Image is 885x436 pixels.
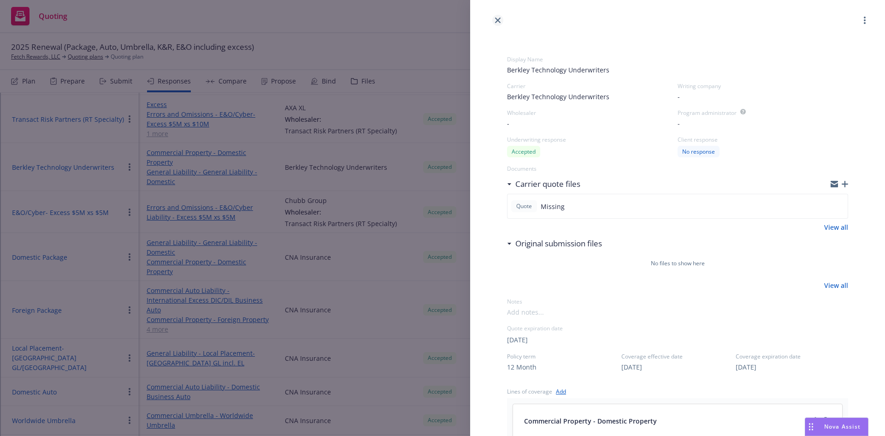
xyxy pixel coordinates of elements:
div: Writing company [678,82,848,90]
h3: Carrier quote files [515,178,580,190]
a: View all [824,281,848,290]
div: Underwriting response [507,136,678,143]
div: Documents [507,165,848,173]
h3: Original submission files [515,238,602,250]
span: Nova Assist [824,423,861,430]
div: Carrier quote files [507,178,580,190]
button: Nova Assist [805,418,868,436]
a: View all [824,222,848,232]
div: Original submission files [507,238,602,250]
div: Program administrator [678,109,737,117]
span: Commercial Property - Domestic Property [524,416,657,426]
div: Carrier [507,82,678,90]
span: Quote [515,202,533,210]
span: - [507,119,509,128]
span: Missing [541,202,565,211]
div: Accepted [507,146,540,157]
span: Berkley Technology Underwriters [507,92,609,102]
a: Add [556,387,566,396]
span: - [678,92,680,102]
div: Lines of coverage [507,388,552,395]
button: 12 Month [507,362,537,372]
div: Quote expiration date [507,324,848,332]
button: [DATE] [736,362,756,372]
div: Drag to move [805,418,817,436]
span: Berkley Technology Underwriters [507,65,848,75]
a: edit [807,415,818,426]
div: Client response [678,136,848,143]
span: Coverage expiration date [736,352,848,360]
span: - [678,119,680,128]
div: Display Name [507,55,848,63]
div: No response [678,146,720,157]
a: remove [820,415,831,426]
button: [DATE] [507,335,528,345]
div: Wholesaler [507,109,678,117]
div: Notes [507,298,848,305]
span: Policy term [507,352,619,360]
button: [DATE] [621,362,642,372]
span: No files to show here [651,259,705,268]
span: Coverage effective date [621,352,734,360]
a: close [492,15,503,26]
